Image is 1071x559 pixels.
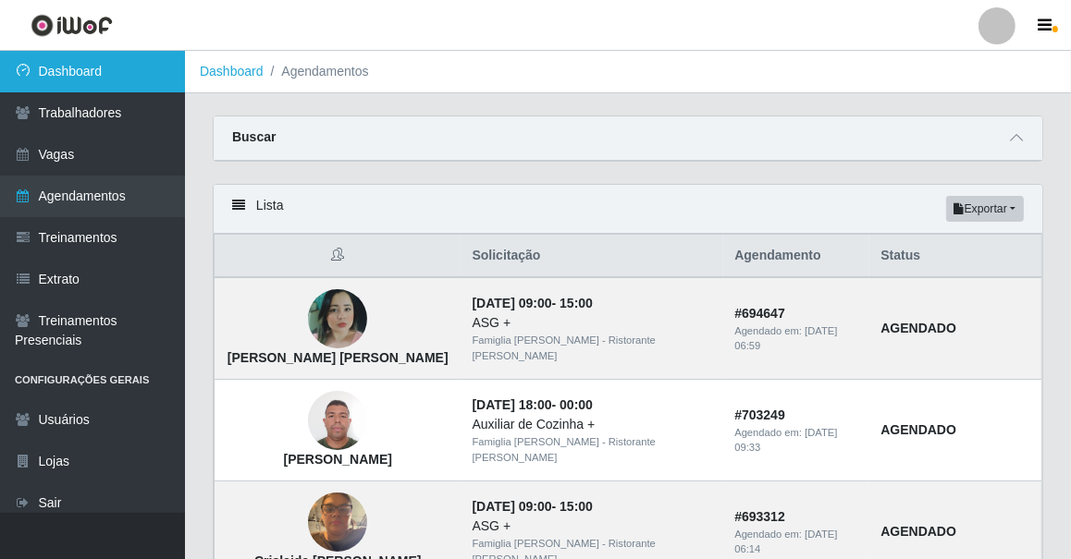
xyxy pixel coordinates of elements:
strong: AGENDADO [880,422,956,437]
img: CoreUI Logo [31,14,113,37]
strong: [PERSON_NAME] [284,452,392,467]
li: Agendamentos [264,62,369,81]
strong: AGENDADO [880,524,956,539]
strong: # 694647 [734,306,785,321]
div: Lista [214,185,1042,234]
time: [DATE] 09:00 [473,499,552,514]
strong: # 703249 [734,407,785,422]
time: 00:00 [560,397,593,412]
strong: - [473,296,593,310]
button: Exportar [946,196,1024,222]
img: Juliana da Silva Moura [308,289,367,348]
time: 15:00 [560,499,593,514]
strong: # 693312 [734,509,785,524]
div: Auxiliar de Cozinha + [473,415,713,434]
strong: AGENDADO [880,321,956,335]
div: ASG + [473,516,713,536]
th: Status [869,235,1041,278]
div: Agendado em: [734,425,858,456]
div: Famiglia [PERSON_NAME] - Ristorante [PERSON_NAME] [473,333,713,364]
th: Agendamento [723,235,869,278]
strong: Buscar [232,129,276,144]
strong: - [473,499,593,514]
strong: - [473,397,593,412]
div: ASG + [473,313,713,333]
strong: [PERSON_NAME] [PERSON_NAME] [228,350,449,365]
a: Dashboard [200,64,264,79]
div: Agendado em: [734,323,858,355]
time: [DATE] 18:00 [473,397,552,412]
nav: breadcrumb [185,51,1071,93]
th: Solicitação [462,235,724,278]
img: Luciano da Silva [308,382,367,461]
time: [DATE] 09:00 [473,296,552,310]
div: Famiglia [PERSON_NAME] - Ristorante [PERSON_NAME] [473,434,713,466]
time: 15:00 [560,296,593,310]
div: Agendado em: [734,527,858,558]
